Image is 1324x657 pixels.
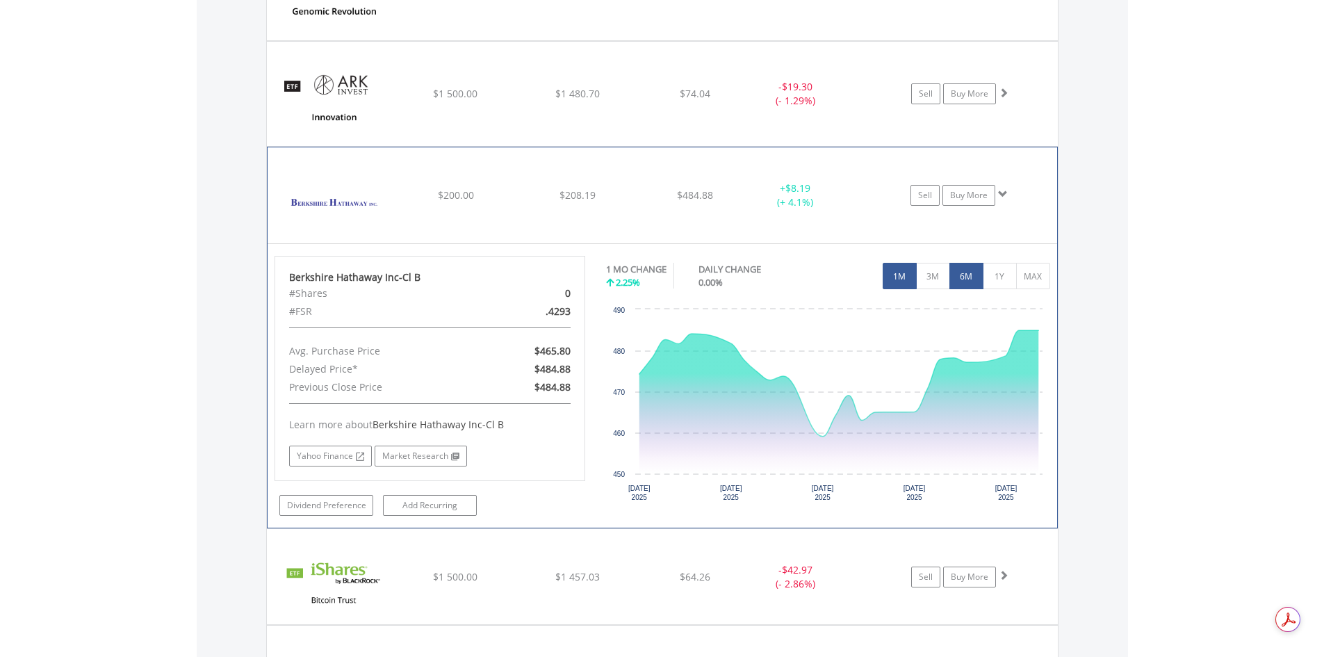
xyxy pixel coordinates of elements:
span: Berkshire Hathaway Inc-Cl B [373,418,504,431]
a: Sell [910,185,940,206]
div: Previous Close Price [279,378,480,396]
text: 490 [613,307,625,314]
a: Dividend Preference [279,495,373,516]
a: Market Research [375,446,467,467]
text: 460 [613,430,625,437]
span: 2.25% [616,276,640,289]
div: DAILY CHANGE [698,263,810,276]
div: 1 MO CHANGE [606,263,667,276]
text: 470 [613,389,625,396]
svg: Interactive chart [606,302,1049,511]
div: - (- 2.86%) [744,563,849,591]
div: Berkshire Hathaway Inc-Cl B [289,270,571,284]
div: #Shares [279,284,480,302]
div: Delayed Price* [279,360,480,378]
img: EQU.US.ARKK.png [274,59,393,143]
span: $484.88 [534,380,571,394]
text: 480 [613,348,625,355]
a: Sell [911,567,940,587]
button: 3M [916,263,950,289]
text: [DATE] 2025 [812,485,834,501]
div: .4293 [480,302,581,321]
img: EQU.US.BRKB.png [275,165,394,240]
text: [DATE] 2025 [628,485,651,501]
div: Avg. Purchase Price [279,342,480,360]
span: $42.97 [782,563,812,576]
a: Buy More [942,185,995,206]
button: 6M [949,263,983,289]
span: $1 480.70 [555,87,600,100]
span: $484.88 [534,362,571,375]
span: 0.00% [698,276,723,289]
span: $19.30 [782,80,812,93]
div: Chart. Highcharts interactive chart. [606,302,1050,511]
button: MAX [1016,263,1050,289]
span: $8.19 [785,181,810,195]
text: [DATE] 2025 [904,485,926,501]
div: 0 [480,284,581,302]
a: Buy More [943,567,996,587]
span: $1 500.00 [433,87,477,100]
a: Yahoo Finance [289,446,372,467]
span: $74.04 [680,87,710,100]
span: $1 457.03 [555,570,600,583]
a: Buy More [943,83,996,104]
text: [DATE] 2025 [720,485,742,501]
button: 1M [883,263,917,289]
div: + (+ 4.1%) [743,181,847,209]
text: [DATE] 2025 [995,485,1017,501]
span: $1 500.00 [433,570,477,583]
span: $484.88 [677,188,713,202]
a: Sell [911,83,940,104]
button: 1Y [983,263,1017,289]
div: - (- 1.29%) [744,80,849,108]
span: $200.00 [438,188,474,202]
div: #FSR [279,302,480,321]
text: 450 [613,471,625,478]
span: $64.26 [680,570,710,583]
img: EQU.US.IBIT.png [274,546,393,621]
div: Learn more about [289,418,571,432]
span: $465.80 [534,344,571,357]
a: Add Recurring [383,495,477,516]
span: $208.19 [559,188,596,202]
